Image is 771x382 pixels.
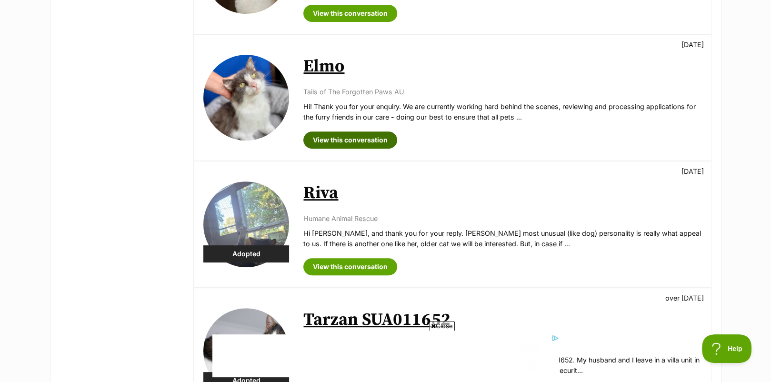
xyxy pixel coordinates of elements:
iframe: Help Scout Beacon - Open [702,334,752,363]
a: View this conversation [303,5,397,22]
a: View this conversation [303,131,397,149]
span: Close [429,321,455,331]
a: Elmo [303,56,344,77]
a: View this conversation [303,258,397,275]
p: [DATE] [681,166,704,176]
img: Elmo [203,55,289,141]
p: Humane Animal Rescue [303,213,701,223]
p: [DATE] [681,40,704,50]
div: Adopted [203,245,289,262]
p: Hi! Thank you for your enquiry. We are currently working hard behind the scenes, reviewing and pr... [303,101,701,122]
img: Riva [203,181,289,267]
p: Hi [PERSON_NAME], and thank you for your reply. [PERSON_NAME] most unusual (like dog) personality... [303,228,701,249]
p: over [DATE] [665,293,704,303]
iframe: Advertisement [212,334,559,377]
a: Tarzan SUA011652 [303,309,450,331]
p: Tails of The Forgotten Paws AU [303,87,701,97]
a: Riva [303,182,338,204]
